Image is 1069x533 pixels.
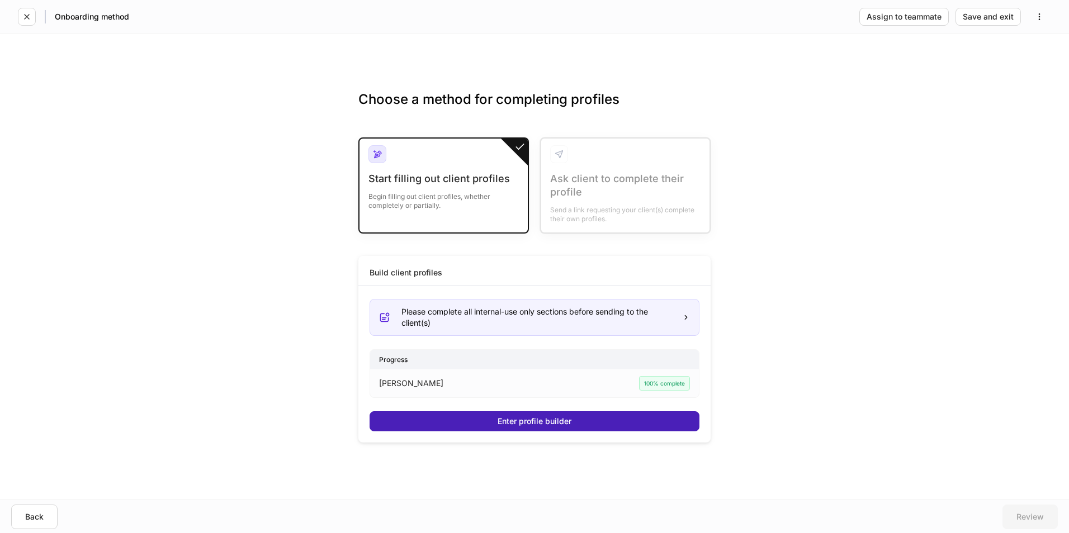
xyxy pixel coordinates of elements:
[859,8,949,26] button: Assign to teammate
[368,185,519,210] div: Begin filling out client profiles, whether completely or partially.
[370,350,699,369] div: Progress
[25,513,44,521] div: Back
[401,306,673,329] div: Please complete all internal-use only sections before sending to the client(s)
[55,11,129,22] h5: Onboarding method
[498,417,571,425] div: Enter profile builder
[963,13,1014,21] div: Save and exit
[370,411,699,431] button: Enter profile builder
[379,378,443,389] p: [PERSON_NAME]
[867,13,942,21] div: Assign to teammate
[370,267,442,278] div: Build client profiles
[11,505,58,529] button: Back
[639,376,690,391] div: 100% complete
[956,8,1021,26] button: Save and exit
[358,91,711,126] h3: Choose a method for completing profiles
[368,172,519,185] div: Start filling out client profiles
